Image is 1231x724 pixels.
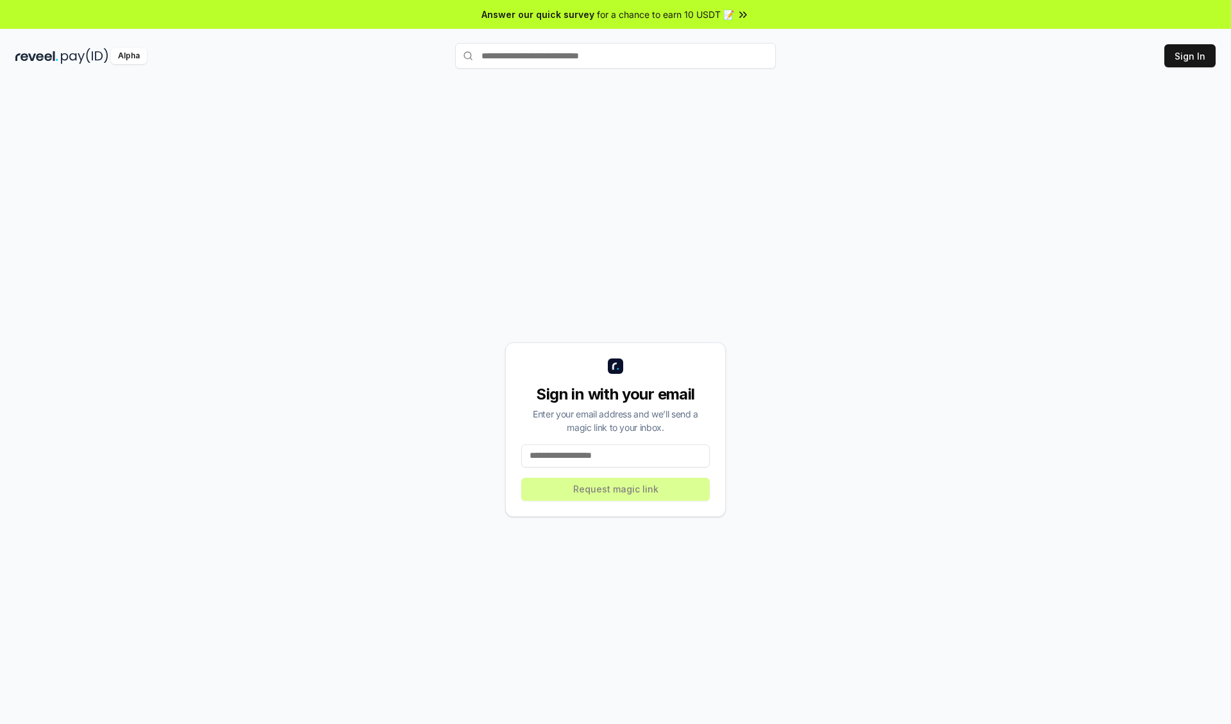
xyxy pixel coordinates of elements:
img: pay_id [61,48,108,64]
img: reveel_dark [15,48,58,64]
span: Answer our quick survey [482,8,594,21]
img: logo_small [608,358,623,374]
button: Sign In [1164,44,1216,67]
div: Sign in with your email [521,384,710,405]
div: Enter your email address and we’ll send a magic link to your inbox. [521,407,710,434]
span: for a chance to earn 10 USDT 📝 [597,8,734,21]
div: Alpha [111,48,147,64]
